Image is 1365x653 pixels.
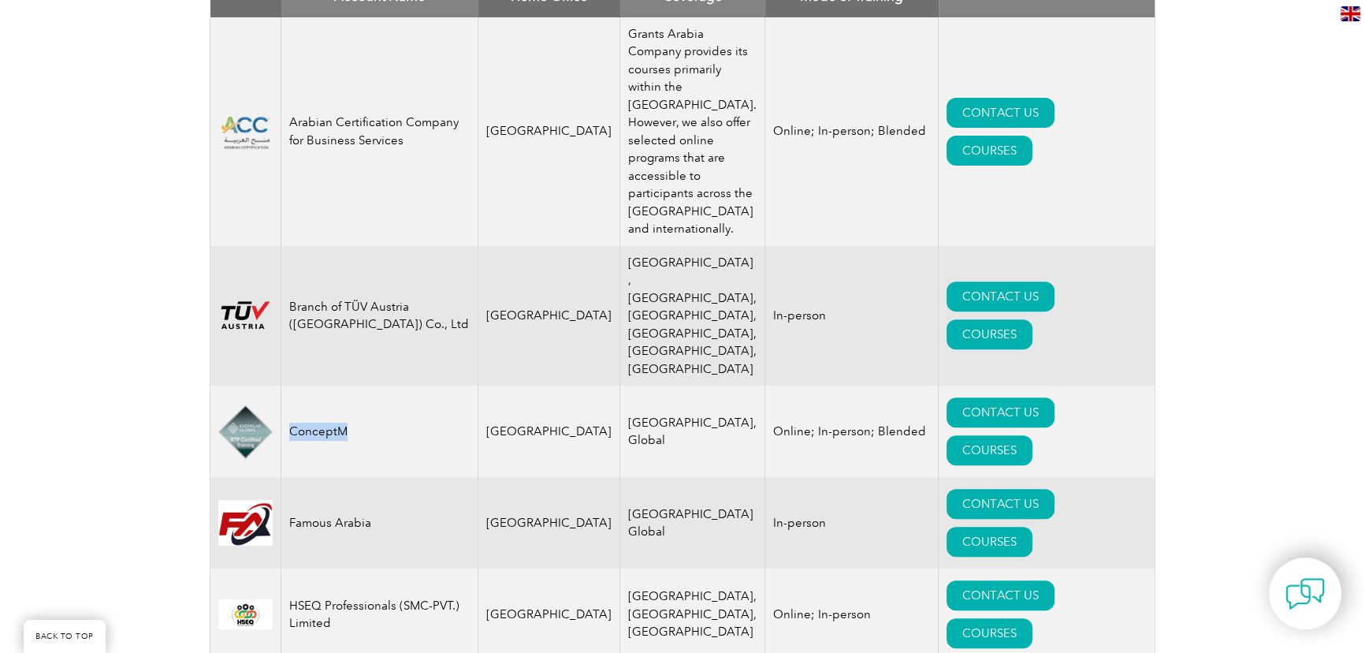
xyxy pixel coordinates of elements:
td: [GEOGRAPHIC_DATA] [478,246,620,386]
a: COURSES [947,435,1032,465]
td: ConceptM [281,386,478,477]
td: [GEOGRAPHIC_DATA] [478,386,620,477]
a: CONTACT US [947,580,1054,610]
a: CONTACT US [947,397,1054,427]
td: In-person [765,477,939,569]
a: CONTACT US [947,282,1054,312]
a: COURSES [947,618,1032,648]
td: In-person [765,246,939,386]
img: contact-chat.png [1285,574,1325,614]
img: 4db1980e-d9a0-ee11-be37-00224893a058-logo.png [218,405,273,459]
a: COURSES [947,136,1032,166]
img: en [1341,6,1360,21]
td: Famous Arabia [281,477,478,569]
a: CONTACT US [947,489,1054,519]
td: Grants Arabia Company provides its courses primarily within the [GEOGRAPHIC_DATA]. However, we al... [620,17,765,246]
img: 4c223d1d-751d-ea11-a811-000d3a79722d-logo.jpg [218,500,273,546]
a: COURSES [947,527,1032,557]
td: Online; In-person; Blended [765,386,939,477]
td: [GEOGRAPHIC_DATA] [478,17,620,246]
td: [GEOGRAPHIC_DATA] Global [620,477,765,569]
td: Branch of TÜV Austria ([GEOGRAPHIC_DATA]) Co., Ltd [281,246,478,386]
a: COURSES [947,319,1032,349]
td: [GEOGRAPHIC_DATA] ,[GEOGRAPHIC_DATA], [GEOGRAPHIC_DATA], [GEOGRAPHIC_DATA], [GEOGRAPHIC_DATA], [G... [620,246,765,386]
img: ad2ea39e-148b-ed11-81ac-0022481565fd-logo.png [218,300,273,330]
a: CONTACT US [947,98,1054,128]
a: BACK TO TOP [24,620,106,653]
td: Online; In-person; Blended [765,17,939,246]
td: Arabian Certification Company for Business Services [281,17,478,246]
td: [GEOGRAPHIC_DATA], Global [620,386,765,477]
td: [GEOGRAPHIC_DATA] [478,477,620,569]
img: 492f51fa-3263-f011-bec1-000d3acb86eb-logo.png [218,111,273,151]
img: 0aa6851b-16fe-ed11-8f6c-00224814fd52-logo.png [218,599,273,629]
